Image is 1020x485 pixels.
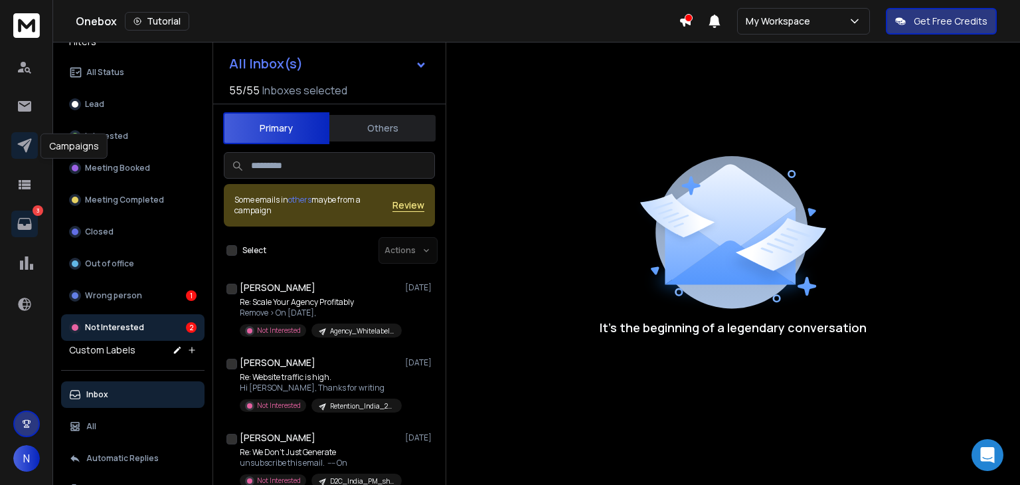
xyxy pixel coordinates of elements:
[13,445,40,472] button: N
[229,82,260,98] span: 55 / 55
[85,290,142,301] p: Wrong person
[240,431,315,444] h1: [PERSON_NAME]
[288,194,311,205] span: others
[186,322,197,333] div: 2
[86,67,124,78] p: All Status
[61,445,205,472] button: Automatic Replies
[85,131,128,142] p: Interested
[61,59,205,86] button: All Status
[41,134,108,159] div: Campaigns
[240,356,315,369] h1: [PERSON_NAME]
[600,318,867,337] p: It’s the beginning of a legendary conversation
[242,245,266,256] label: Select
[223,112,329,144] button: Primary
[76,12,679,31] div: Onebox
[746,15,815,28] p: My Workspace
[257,326,301,336] p: Not Interested
[186,290,197,301] div: 1
[85,227,114,237] p: Closed
[61,250,205,277] button: Out of office
[914,15,987,28] p: Get Free Credits
[85,99,104,110] p: Lead
[257,401,301,411] p: Not Interested
[262,82,347,98] h3: Inboxes selected
[886,8,997,35] button: Get Free Credits
[61,413,205,440] button: All
[33,205,43,216] p: 3
[405,282,435,293] p: [DATE]
[61,123,205,149] button: Interested
[125,12,189,31] button: Tutorial
[61,91,205,118] button: Lead
[234,195,392,216] div: Some emails in maybe from a campaign
[61,219,205,245] button: Closed
[61,314,205,341] button: Not Interested2
[86,453,159,464] p: Automatic Replies
[392,199,424,212] button: Review
[405,433,435,443] p: [DATE]
[69,343,135,357] h3: Custom Labels
[85,322,144,333] p: Not Interested
[972,439,1003,471] div: Open Intercom Messenger
[61,381,205,408] button: Inbox
[240,308,399,318] p: Remove > On [DATE],
[240,447,399,458] p: Re: We Don’t Just Generate
[218,50,438,77] button: All Inbox(s)
[86,421,96,432] p: All
[330,326,394,336] p: Agency_Whitelabeling_Manav_Apollo-leads
[330,401,394,411] p: Retention_India_2variation
[61,155,205,181] button: Meeting Booked
[85,195,164,205] p: Meeting Completed
[240,383,399,393] p: Hi [PERSON_NAME], Thanks for writing
[85,163,150,173] p: Meeting Booked
[329,114,436,143] button: Others
[405,357,435,368] p: [DATE]
[11,211,38,237] a: 3
[61,187,205,213] button: Meeting Completed
[240,297,399,308] p: Re: Scale Your Agency Profitably
[61,282,205,309] button: Wrong person1
[86,389,108,400] p: Inbox
[240,372,399,383] p: Re: Website traffic is high.
[229,57,303,70] h1: All Inbox(s)
[240,458,399,468] p: unsubscribe this email. ---- On
[240,281,315,294] h1: [PERSON_NAME]
[85,258,134,269] p: Out of office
